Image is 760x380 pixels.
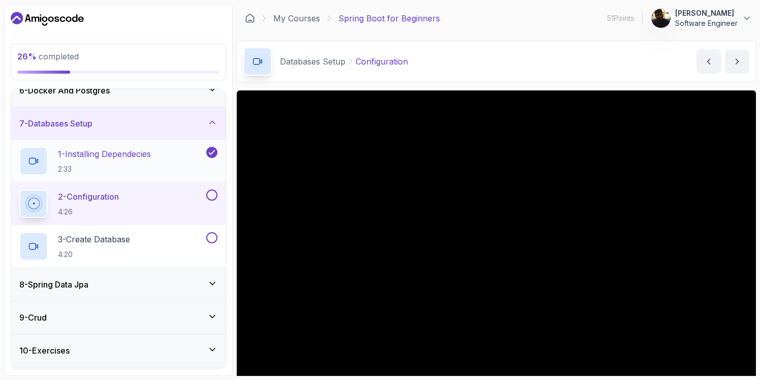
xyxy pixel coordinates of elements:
p: 4:20 [58,249,130,260]
p: 1 - Installing Dependecies [58,148,151,160]
p: 4:26 [58,207,119,217]
h3: 6 - Docker And Postgres [19,84,110,97]
p: 3 - Create Database [58,233,130,245]
button: 10-Exercises [11,334,226,367]
p: Spring Boot for Beginners [338,12,440,24]
button: 7-Databases Setup [11,107,226,140]
p: 51 Points [607,13,634,23]
p: Software Engineer [675,18,738,28]
a: My Courses [273,12,320,24]
h3: 8 - Spring Data Jpa [19,278,88,291]
button: 1-Installing Dependecies2:33 [19,147,217,175]
button: 3-Create Database4:20 [19,232,217,261]
p: Configuration [356,55,408,68]
button: 2-Configuration4:26 [19,189,217,218]
p: 2:33 [58,164,151,174]
button: 9-Crud [11,301,226,334]
h3: 7 - Databases Setup [19,117,92,130]
span: 26 % [17,51,37,61]
p: Databases Setup [280,55,345,68]
button: previous content [696,49,721,74]
button: 8-Spring Data Jpa [11,268,226,301]
a: Dashboard [11,11,84,27]
p: 2 - Configuration [58,191,119,203]
button: next content [725,49,749,74]
p: [PERSON_NAME] [675,8,738,18]
h3: 10 - Exercises [19,344,70,357]
h3: 9 - Crud [19,311,47,324]
button: user profile image[PERSON_NAME]Software Engineer [651,8,752,28]
span: completed [17,51,79,61]
a: Dashboard [245,13,255,23]
button: 6-Docker And Postgres [11,74,226,107]
img: user profile image [651,9,671,28]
